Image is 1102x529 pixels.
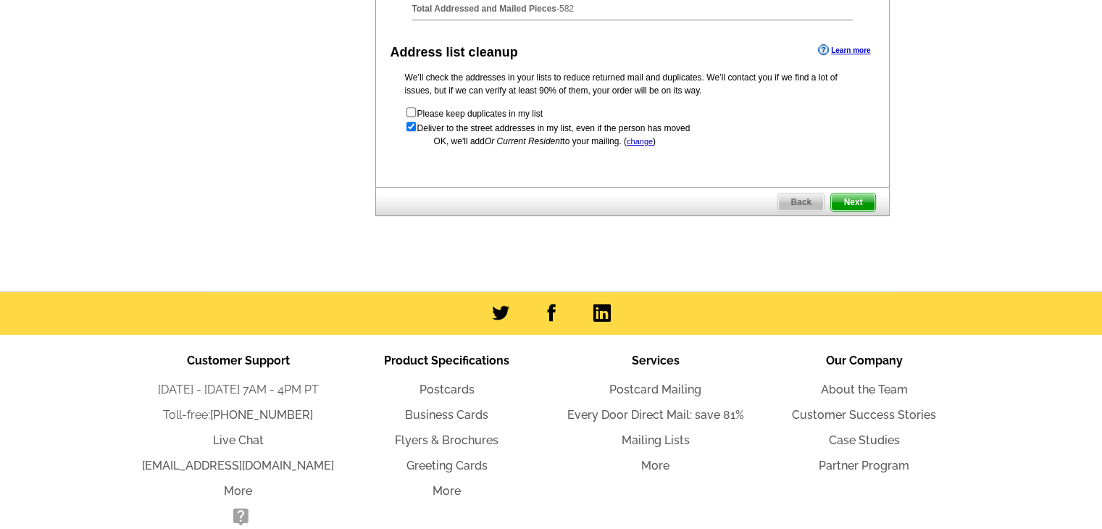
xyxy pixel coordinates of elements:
a: Partner Program [819,459,909,472]
a: Learn more [818,44,870,56]
a: [EMAIL_ADDRESS][DOMAIN_NAME] [142,459,334,472]
a: About the Team [821,383,908,396]
span: Services [632,354,680,367]
a: Back [777,193,825,212]
span: 582 [559,4,574,14]
form: Please keep duplicates in my list Deliver to the street addresses in my list, even if the person ... [405,106,860,135]
a: Flyers & Brochures [395,433,498,447]
span: Our Company [826,354,903,367]
li: [DATE] - [DATE] 7AM - 4PM PT [134,381,343,399]
a: Postcards [419,383,475,396]
span: Or Current Resident [485,136,562,146]
a: More [433,484,461,498]
strong: Total Addressed and Mailed Pieces [412,4,556,14]
a: More [641,459,669,472]
div: OK, we'll add to your mailing. ( ) [405,135,860,148]
a: More [224,484,252,498]
span: Back [778,193,824,211]
span: Product Specifications [384,354,509,367]
li: Toll-free: [134,407,343,424]
p: We’ll check the addresses in your lists to reduce returned mail and duplicates. We’ll contact you... [405,71,860,97]
span: Customer Support [187,354,290,367]
a: Business Cards [405,408,488,422]
a: Customer Success Stories [792,408,936,422]
a: Postcard Mailing [609,383,701,396]
a: [PHONE_NUMBER] [210,408,313,422]
span: Next [831,193,874,211]
a: Mailing Lists [622,433,690,447]
a: change [627,137,653,146]
a: Greeting Cards [406,459,488,472]
div: Address list cleanup [391,43,518,62]
a: Live Chat [213,433,264,447]
a: Case Studies [829,433,900,447]
a: Every Door Direct Mail: save 81% [567,408,744,422]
